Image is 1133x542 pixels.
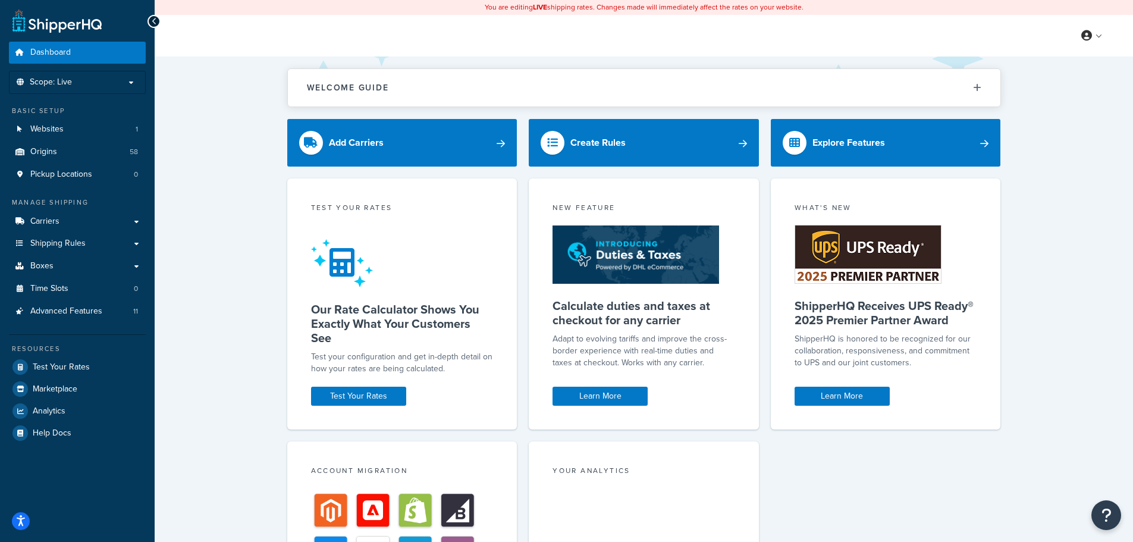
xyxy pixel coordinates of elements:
span: Pickup Locations [30,170,92,180]
a: Marketplace [9,378,146,400]
a: Dashboard [9,42,146,64]
a: Boxes [9,255,146,277]
button: Open Resource Center [1091,500,1121,530]
a: Add Carriers [287,119,517,167]
div: Account Migration [311,465,494,479]
a: Help Docs [9,422,146,444]
span: 1 [136,124,138,134]
a: Advanced Features11 [9,300,146,322]
span: Boxes [30,261,54,271]
a: Origins58 [9,141,146,163]
div: What's New [795,202,977,216]
h5: ShipperHQ Receives UPS Ready® 2025 Premier Partner Award [795,299,977,327]
div: Test your rates [311,202,494,216]
li: Websites [9,118,146,140]
li: Origins [9,141,146,163]
span: Analytics [33,406,65,416]
div: Create Rules [570,134,626,151]
span: Shipping Rules [30,239,86,249]
a: Learn More [553,387,648,406]
h5: Our Rate Calculator Shows You Exactly What Your Customers See [311,302,494,345]
a: Test Your Rates [9,356,146,378]
span: Dashboard [30,48,71,58]
span: Help Docs [33,428,71,438]
a: Explore Features [771,119,1001,167]
a: Websites1 [9,118,146,140]
a: Time Slots0 [9,278,146,300]
span: 0 [134,170,138,180]
div: Manage Shipping [9,198,146,208]
div: Explore Features [812,134,885,151]
div: Resources [9,344,146,354]
span: Time Slots [30,284,68,294]
div: New Feature [553,202,735,216]
span: Websites [30,124,64,134]
span: Marketplace [33,384,77,394]
p: ShipperHQ is honored to be recognized for our collaboration, responsiveness, and commitment to UP... [795,333,977,369]
span: 11 [133,306,138,317]
a: Learn More [795,387,890,406]
li: Pickup Locations [9,164,146,186]
button: Welcome Guide [288,69,1000,106]
div: Test your configuration and get in-depth detail on how your rates are being calculated. [311,351,494,375]
h2: Welcome Guide [307,83,389,92]
span: Scope: Live [30,77,72,87]
div: Your Analytics [553,465,735,479]
span: 58 [130,147,138,157]
p: Adapt to evolving tariffs and improve the cross-border experience with real-time duties and taxes... [553,333,735,369]
span: 0 [134,284,138,294]
li: Time Slots [9,278,146,300]
b: LIVE [533,2,547,12]
a: Carriers [9,211,146,233]
a: Pickup Locations0 [9,164,146,186]
a: Test Your Rates [311,387,406,406]
span: Origins [30,147,57,157]
span: Advanced Features [30,306,102,317]
div: Basic Setup [9,106,146,116]
a: Create Rules [529,119,759,167]
a: Shipping Rules [9,233,146,255]
li: Advanced Features [9,300,146,322]
div: Add Carriers [329,134,384,151]
a: Analytics [9,400,146,422]
h5: Calculate duties and taxes at checkout for any carrier [553,299,735,327]
span: Test Your Rates [33,362,90,372]
span: Carriers [30,217,59,227]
